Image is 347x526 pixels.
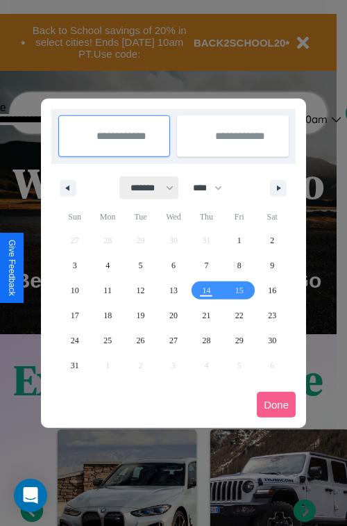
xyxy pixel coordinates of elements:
[169,278,178,303] span: 13
[58,303,91,328] button: 17
[137,278,145,303] span: 12
[256,328,289,353] button: 30
[58,278,91,303] button: 10
[223,206,255,228] span: Fri
[235,328,244,353] span: 29
[124,206,157,228] span: Tue
[71,353,79,378] span: 31
[190,253,223,278] button: 7
[169,328,178,353] span: 27
[223,253,255,278] button: 8
[91,303,124,328] button: 18
[91,253,124,278] button: 4
[256,278,289,303] button: 16
[223,303,255,328] button: 22
[58,328,91,353] button: 24
[103,328,112,353] span: 25
[124,253,157,278] button: 5
[157,278,189,303] button: 13
[103,278,112,303] span: 11
[270,253,274,278] span: 9
[235,303,244,328] span: 22
[257,392,296,418] button: Done
[71,278,79,303] span: 10
[256,303,289,328] button: 23
[73,253,77,278] span: 3
[137,303,145,328] span: 19
[157,206,189,228] span: Wed
[169,303,178,328] span: 20
[124,328,157,353] button: 26
[105,253,110,278] span: 4
[268,278,276,303] span: 16
[190,328,223,353] button: 28
[223,228,255,253] button: 1
[268,328,276,353] span: 30
[58,353,91,378] button: 31
[157,303,189,328] button: 20
[103,303,112,328] span: 18
[139,253,143,278] span: 5
[157,253,189,278] button: 6
[124,303,157,328] button: 19
[91,328,124,353] button: 25
[256,228,289,253] button: 2
[223,278,255,303] button: 15
[237,228,242,253] span: 1
[190,303,223,328] button: 21
[237,253,242,278] span: 8
[58,206,91,228] span: Sun
[14,479,47,512] div: Open Intercom Messenger
[190,278,223,303] button: 14
[235,278,244,303] span: 15
[137,328,145,353] span: 26
[202,303,210,328] span: 21
[204,253,208,278] span: 7
[58,253,91,278] button: 3
[256,206,289,228] span: Sat
[91,278,124,303] button: 11
[202,328,210,353] span: 28
[190,206,223,228] span: Thu
[71,303,79,328] span: 17
[91,206,124,228] span: Mon
[7,240,17,296] div: Give Feedback
[270,228,274,253] span: 2
[157,328,189,353] button: 27
[202,278,210,303] span: 14
[223,328,255,353] button: 29
[256,253,289,278] button: 9
[124,278,157,303] button: 12
[71,328,79,353] span: 24
[171,253,176,278] span: 6
[268,303,276,328] span: 23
